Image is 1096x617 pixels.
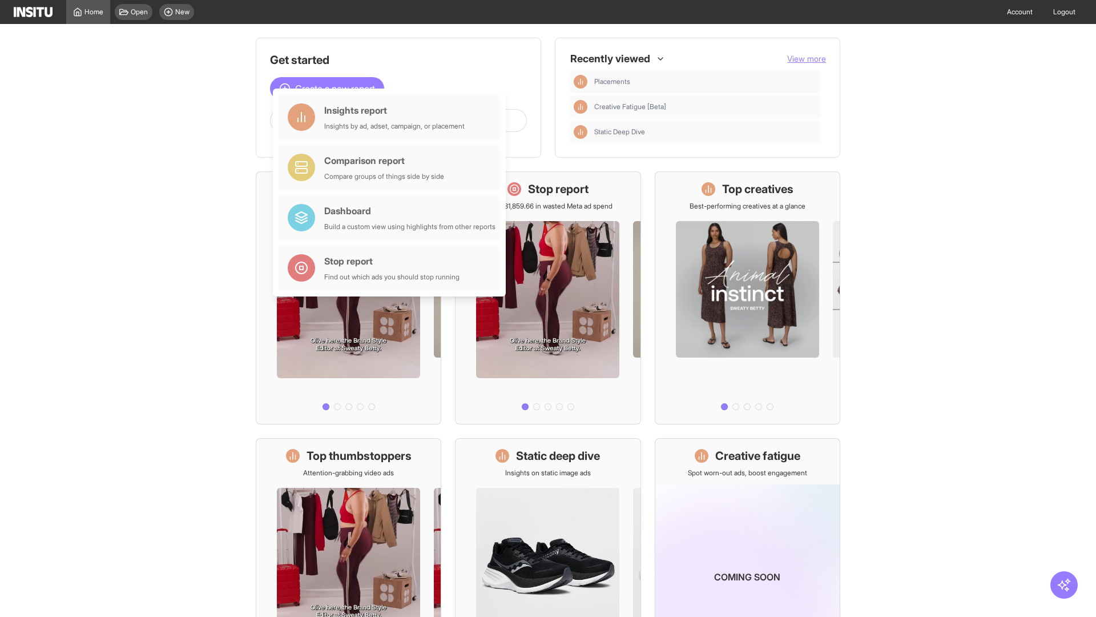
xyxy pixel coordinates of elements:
h1: Static deep dive [516,448,600,464]
div: Stop report [324,254,460,268]
div: Insights [574,75,587,89]
h1: Top creatives [722,181,793,197]
p: Attention-grabbing video ads [303,468,394,478]
span: Placements [594,77,630,86]
span: Open [131,7,148,17]
p: Insights on static image ads [505,468,591,478]
div: Insights [574,125,587,139]
h1: Top thumbstoppers [307,448,412,464]
p: Save £31,859.66 in wasted Meta ad spend [483,202,613,211]
span: Placements [594,77,817,86]
div: Build a custom view using highlights from other reports [324,222,495,231]
span: Create a new report [295,82,375,95]
div: Compare groups of things side by side [324,172,444,181]
p: Best-performing creatives at a glance [690,202,805,211]
button: View more [787,53,826,65]
span: View more [787,54,826,63]
div: Comparison report [324,154,444,167]
a: Stop reportSave £31,859.66 in wasted Meta ad spend [455,171,640,424]
div: Insights by ad, adset, campaign, or placement [324,122,465,131]
span: Home [84,7,103,17]
div: Insights report [324,103,465,117]
div: Insights [574,100,587,114]
div: Dashboard [324,204,495,218]
span: Creative Fatigue [Beta] [594,102,817,111]
h1: Get started [270,52,527,68]
span: Static Deep Dive [594,127,817,137]
span: Static Deep Dive [594,127,645,137]
span: New [175,7,190,17]
div: Find out which ads you should stop running [324,273,460,282]
a: Top creativesBest-performing creatives at a glance [655,171,840,424]
span: Creative Fatigue [Beta] [594,102,666,111]
a: What's live nowSee all active ads instantly [256,171,441,424]
h1: Stop report [528,181,589,197]
img: Logo [14,7,53,17]
button: Create a new report [270,77,384,100]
